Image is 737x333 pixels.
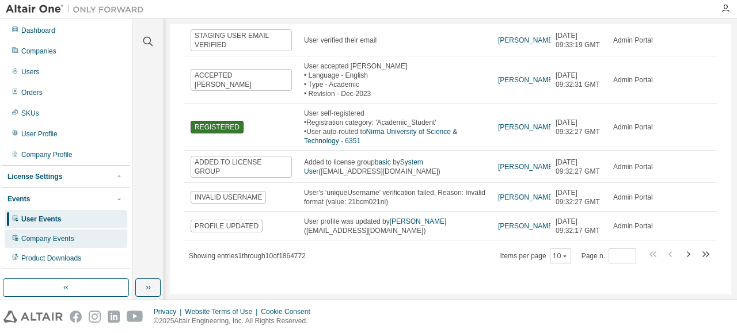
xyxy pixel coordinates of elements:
[21,26,55,35] div: Dashboard
[191,191,266,204] span: INVALID USERNAME
[498,123,555,131] a: [PERSON_NAME]
[7,194,30,204] div: Events
[6,3,150,15] img: Altair One
[154,307,185,316] div: Privacy
[553,251,568,261] button: 10
[613,221,653,231] span: Admin Portal
[556,118,603,136] span: [DATE] 09:32:27 GMT
[582,248,636,263] span: Page n.
[500,248,571,263] span: Items per page
[556,188,603,206] span: [DATE] 09:32:27 GMT
[21,234,74,243] div: Company Events
[191,69,292,91] span: ACCEPTED [PERSON_NAME]
[613,75,653,85] span: Admin Portal
[21,109,39,118] div: SKUs
[191,156,292,178] span: ADDED TO LICENSE GROUP
[304,109,488,146] div: User self-registered • Registration category: 'Academic_Student' • User auto-routed to
[108,311,120,323] img: linkedin.svg
[304,189,485,206] span: User's 'uniqueUsername' verification failed. Reason: Invalid format (value: 21bcm021ni)
[304,62,407,98] div: User accepted [PERSON_NAME] • Language - English • Type - Academic • Revision - Dec-2023
[498,76,555,84] a: [PERSON_NAME]
[304,217,488,235] div: User profile was updated by
[191,29,292,51] span: STAGING USER EMAIL VERIFIED
[304,128,457,145] a: Nirma University of Science & Technology - 6351
[613,123,653,132] span: Admin Portal
[21,67,39,76] div: Users
[3,311,63,323] img: altair_logo.svg
[556,71,603,89] span: [DATE] 09:32:31 GMT
[556,217,603,235] span: [DATE] 09:32:17 GMT
[390,217,447,225] a: [PERSON_NAME]
[375,158,391,166] a: basic
[191,121,244,133] span: REGISTERED
[613,36,653,45] span: Admin Portal
[304,36,377,44] span: User verified their email
[127,311,143,323] img: youtube.svg
[318,167,440,175] span: ([EMAIL_ADDRESS][DOMAIN_NAME])
[7,275,55,285] div: External Links
[21,150,73,159] div: Company Profile
[613,193,653,202] span: Admin Portal
[7,172,62,181] div: License Settings
[185,307,261,316] div: Website Terms of Use
[556,31,603,49] span: [DATE] 09:33:19 GMT
[498,36,555,44] a: [PERSON_NAME]
[154,316,317,326] p: © 2025 Altair Engineering, Inc. All Rights Reserved.
[498,163,555,171] a: [PERSON_NAME]
[498,193,555,201] a: [PERSON_NAME]
[21,47,56,56] div: Companies
[70,311,82,323] img: facebook.svg
[21,129,58,139] div: User Profile
[556,158,603,176] span: [DATE] 09:32:27 GMT
[261,307,317,316] div: Cookie Consent
[613,162,653,171] span: Admin Portal
[189,252,306,260] span: Showing entries 1 through 10 of 1864772
[498,222,555,230] a: [PERSON_NAME]
[89,311,101,323] img: instagram.svg
[21,254,81,263] div: Product Downloads
[191,220,263,232] span: PROFILE UPDATED
[304,227,426,235] span: ([EMAIL_ADDRESS][DOMAIN_NAME])
[21,215,61,224] div: User Events
[21,88,43,97] div: Orders
[304,158,488,176] div: Added to license group by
